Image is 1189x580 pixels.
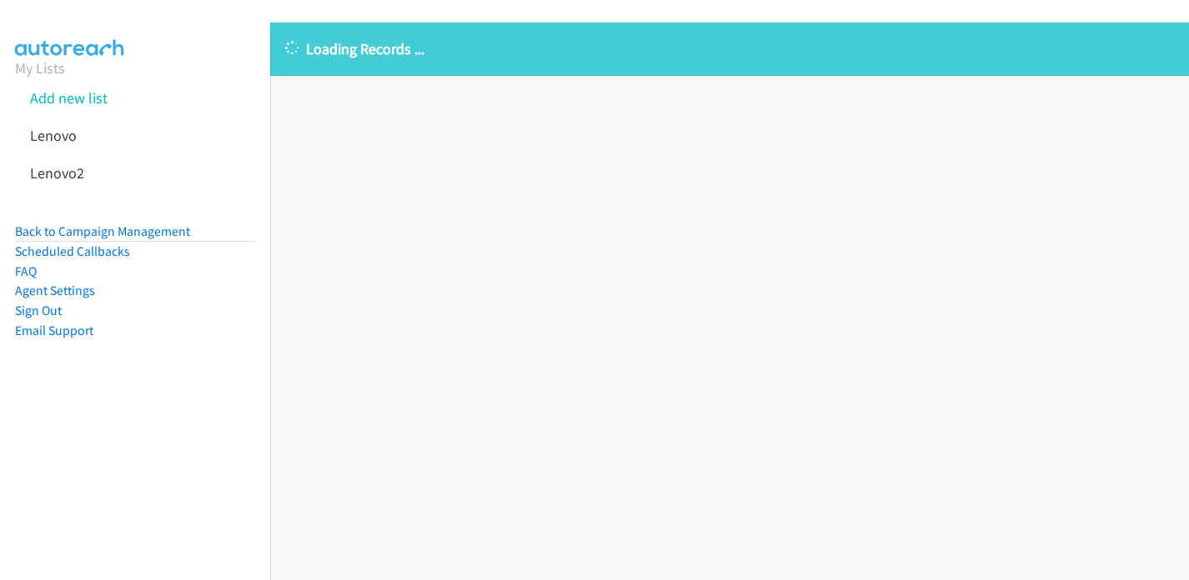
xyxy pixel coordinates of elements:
[30,88,108,107] a: Add new list
[15,243,130,259] a: Scheduled Callbacks
[285,37,1174,60] p: Loading Records ...
[30,163,84,182] a: Lenovo2
[15,263,37,279] a: FAQ
[30,126,77,145] a: Lenovo
[15,223,190,239] a: Back to Campaign Management
[15,282,95,298] a: Agent Settings
[15,302,62,318] a: Sign Out
[15,58,65,77] a: My Lists
[15,322,93,338] a: Email Support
